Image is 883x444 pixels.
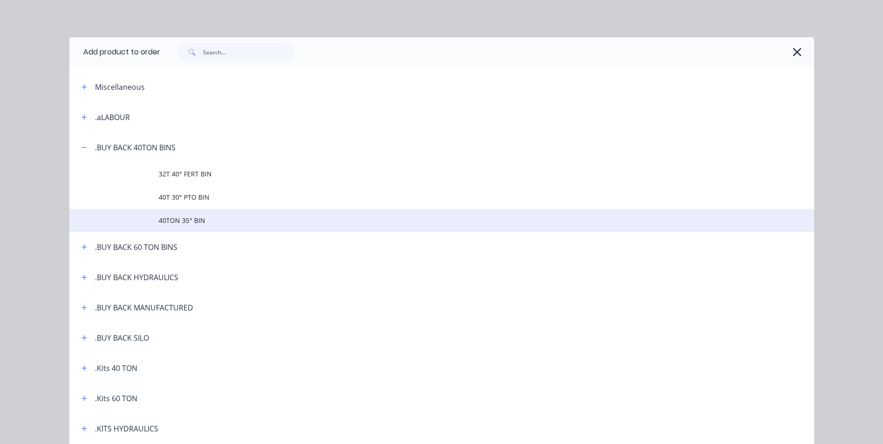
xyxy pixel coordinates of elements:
div: Add product to order [69,37,160,67]
div: Miscellaneous [95,81,145,93]
div: .BUY BACK HYDRAULICS [95,272,178,283]
div: .BUY BACK SILO [95,332,149,343]
div: .aLABOUR [95,112,130,123]
div: .Kits 60 TON [95,393,137,404]
div: .BUY BACK MANUFACTURED [95,302,193,313]
span: 40TON 35° BIN [159,215,683,225]
div: .BUY BACK 60 TON BINS [95,242,177,253]
div: .BUY BACK 40TON BINS [95,142,175,153]
div: .Kits 40 TON [95,363,137,374]
div: .KITS HYDRAULICS [95,423,158,434]
input: Search... [203,43,295,61]
span: 40T 30° PTO BIN [159,192,683,202]
span: 32T 40° FERT BIN [159,169,683,179]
